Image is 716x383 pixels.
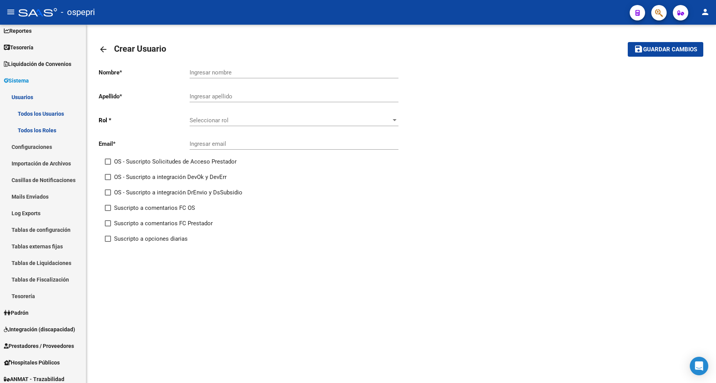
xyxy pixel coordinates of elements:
span: Prestadores / Proveedores [4,342,74,350]
mat-icon: person [701,7,710,17]
p: Email [99,140,190,148]
span: Suscripto a comentarios FC Prestador [114,219,213,228]
mat-icon: save [634,44,643,54]
div: Open Intercom Messenger [690,357,708,375]
span: Suscripto a comentarios FC OS [114,203,195,213]
span: OS - Suscripto a integración DrEnvio y DsSubsidio [114,188,242,197]
mat-icon: menu [6,7,15,17]
p: Apellido [99,92,190,101]
span: Padrón [4,309,29,317]
p: Nombre [99,68,190,77]
span: OS - Suscripto Solicitudes de Acceso Prestador [114,157,237,166]
span: Seleccionar rol [190,117,392,124]
span: OS - Suscripto a integración DevOk y DevErr [114,172,227,182]
mat-icon: arrow_back [99,45,108,54]
span: Hospitales Públicos [4,358,60,367]
span: Reportes [4,27,32,35]
span: - ospepri [61,4,95,21]
span: Crear Usuario [114,44,166,54]
p: Rol * [99,116,190,125]
button: Guardar cambios [628,42,703,56]
span: Guardar cambios [643,46,697,53]
span: Sistema [4,76,29,85]
span: Suscripto a opciones diarias [114,234,188,243]
span: Integración (discapacidad) [4,325,75,334]
span: Liquidación de Convenios [4,60,71,68]
span: Tesorería [4,43,34,52]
